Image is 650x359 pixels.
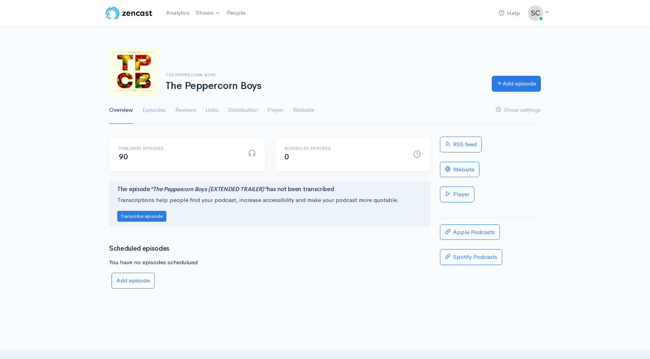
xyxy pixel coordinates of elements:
a: Website [440,162,479,178]
h6: Scheduled episodes [284,146,404,150]
a: Distribution [228,96,258,124]
a: Shows [193,5,224,22]
a: Reviews [175,96,196,124]
a: RSS feed [440,137,482,152]
h6: Published episodes [119,146,239,150]
a: People [224,5,248,21]
button: Transcribe episode [117,211,166,222]
p: You have no episodes schedulued [109,258,431,267]
a: Apple Podcasts [440,224,500,240]
span: 90 [119,152,128,162]
a: Add episode [111,273,155,289]
a: Transcribe episode [117,212,166,219]
a: Website [293,96,314,124]
h6: The Peppercorn boys [166,73,482,77]
a: Spotify Podcasts [440,249,502,265]
a: Overview [109,96,133,124]
img: ... [528,5,543,21]
h4: The episode has not been transcribed [117,186,422,193]
h3: Scheduled episodes [109,245,431,253]
a: Add episode [492,76,541,92]
a: Player [267,96,284,124]
span: 0 [284,152,289,162]
a: Analytics [163,5,193,21]
h1: The Peppercorn Boys [166,80,482,92]
a: Player [440,186,474,202]
a: Links [205,96,219,124]
a: Show settings [496,96,541,124]
a: Help [496,5,523,22]
i: "The Peppercorn Boys (EXTENDED TRAILER)" [150,185,267,193]
p: Transcriptions help people find your podcast, increase accessibility and make your podcast more q... [117,196,422,205]
a: Episodes [142,96,166,124]
img: ZenCast Logo [104,5,154,21]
